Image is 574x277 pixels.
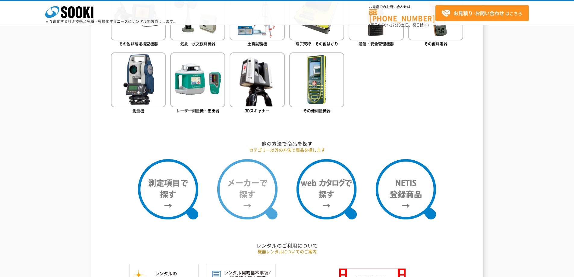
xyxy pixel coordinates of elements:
[245,108,269,113] span: 3Dスキャナー
[230,52,284,115] a: 3Dスキャナー
[369,9,435,22] a: [PHONE_NUMBER]
[376,159,436,219] img: NETIS登録商品
[111,140,463,147] h2: 他の方法で商品を探す
[111,242,463,249] h2: レンタルのご利用について
[111,248,463,255] p: 機器レンタルについてのご案内
[132,108,144,113] span: 測量機
[45,20,177,23] p: 日々進化する計測技術と多種・多様化するニーズにレンタルでお応えします。
[176,108,219,113] span: レーザー測量機・墨出器
[111,52,166,115] a: 測量機
[441,9,522,18] span: はこちら
[111,52,166,107] img: 測量機
[180,41,215,46] span: 気象・水文観測機器
[230,52,284,107] img: 3Dスキャナー
[119,41,158,46] span: その他非破壊検査機器
[359,41,394,46] span: 通信・安全管理機器
[138,159,198,219] img: 測定項目で探す
[111,147,463,153] p: カテゴリー以外の方法で商品を探します
[378,22,387,28] span: 8:50
[303,108,331,113] span: その他測量機器
[289,52,344,107] img: その他測量機器
[424,41,447,46] span: その他測定器
[453,9,504,17] strong: お見積り･お問い合わせ
[247,41,267,46] span: 土質試験機
[369,5,435,9] span: お電話でのお問い合わせは
[217,159,278,219] img: メーカーで探す
[170,52,225,107] img: レーザー測量機・墨出器
[296,159,357,219] img: webカタログで探す
[435,5,529,21] a: お見積り･お問い合わせはこちら
[390,22,401,28] span: 17:30
[170,52,225,115] a: レーザー測量機・墨出器
[289,52,344,115] a: その他測量機器
[295,41,338,46] span: 電子天秤・その他はかり
[369,22,429,28] span: (平日 ～ 土日、祝日除く)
